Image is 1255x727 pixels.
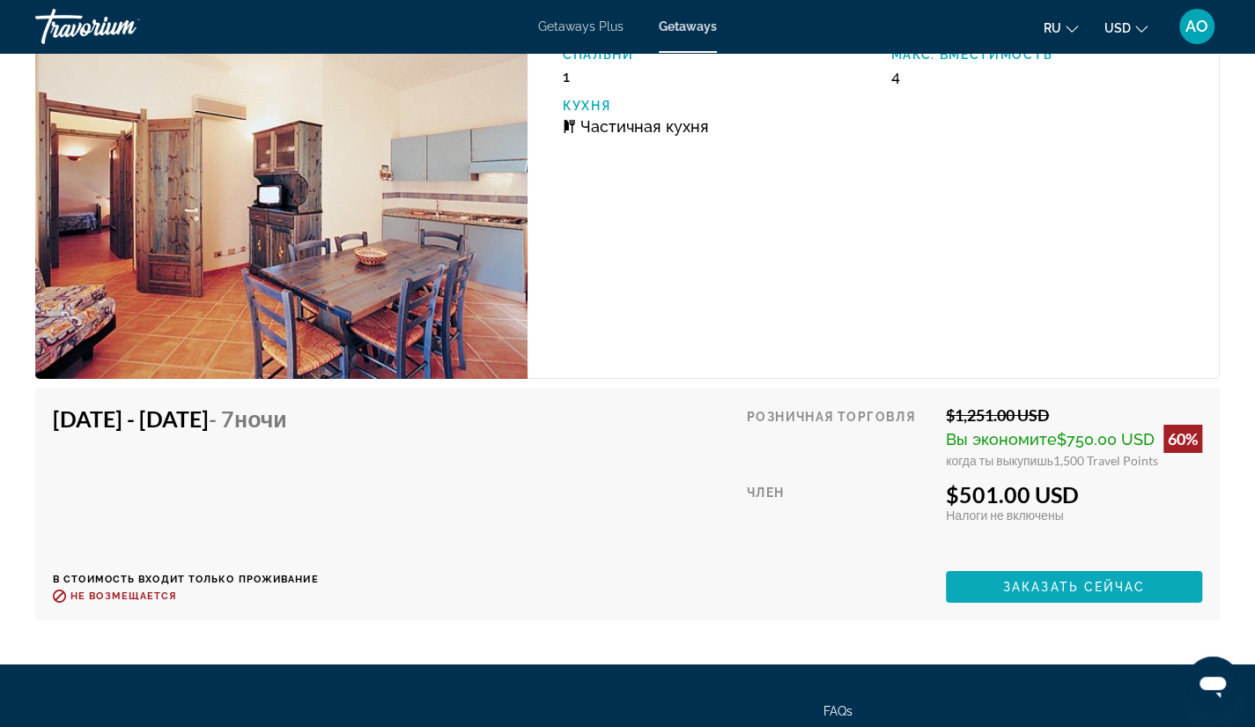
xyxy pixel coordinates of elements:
button: Change currency [1104,15,1148,41]
span: Налоги не включены [946,508,1063,523]
p: Макс. вместимость [890,48,1201,62]
a: Getaways [659,19,717,33]
button: User Menu [1174,8,1220,45]
div: Розничная торговля [747,405,933,468]
div: $1,251.00 USD [946,405,1202,425]
p: Кухня [563,99,874,113]
span: 4 [890,67,899,85]
span: $750.00 USD [1057,430,1155,449]
p: Спальни [563,48,874,62]
span: ru [1044,21,1061,35]
div: 60% [1163,425,1202,453]
div: Член [747,481,933,558]
p: В стоимость входит только проживание [53,574,319,585]
a: Travorium [35,4,211,49]
span: Вы экономите [946,430,1057,449]
div: $501.00 USD [946,481,1202,508]
iframe: Кнопка запуска окна обмена сообщениями [1185,657,1241,713]
span: Частичная кухня [580,117,709,136]
a: Getaways Plus [538,19,624,33]
h4: [DATE] - [DATE] [53,405,306,432]
span: ночи [234,405,287,432]
span: 1 [563,67,570,85]
span: Не возмещается [70,590,176,602]
span: когда ты выкупишь [946,453,1053,468]
span: USD [1104,21,1131,35]
a: FAQs [823,704,853,718]
button: Заказать сейчас [946,571,1202,603]
button: Change language [1044,15,1078,41]
span: - 7 [209,405,287,432]
span: Заказать сейчас [1003,580,1146,594]
span: AO [1185,18,1208,35]
span: 1,500 Travel Points [1053,453,1158,468]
